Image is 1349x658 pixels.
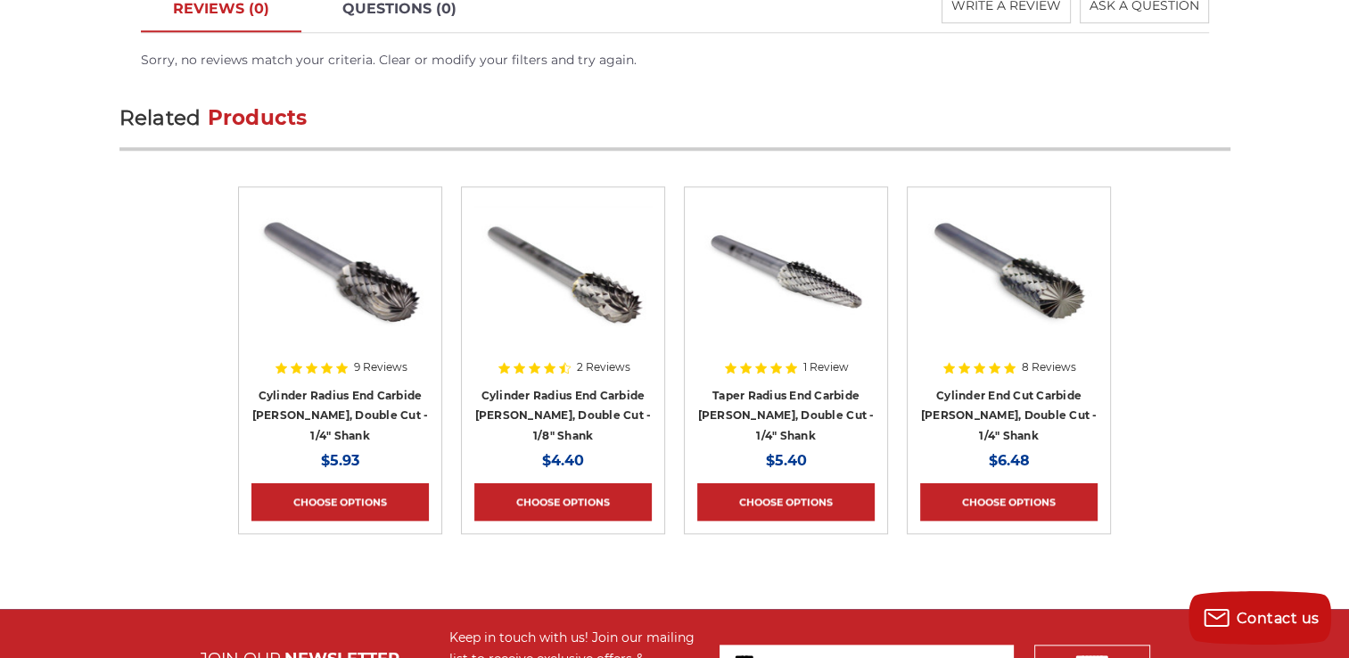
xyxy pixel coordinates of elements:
[697,483,875,521] a: Choose Options
[208,105,308,130] span: Products
[697,200,875,423] a: Taper with radius end carbide bur 1/4" shank
[698,389,875,442] a: Taper Radius End Carbide [PERSON_NAME], Double Cut - 1/4" Shank
[920,200,1098,342] img: End Cut Cylinder shape carbide bur 1/4" shank
[474,200,652,423] a: CBSC-51D cylinder radius end cut shape carbide burr 1/8" shank
[920,200,1098,423] a: End Cut Cylinder shape carbide bur 1/4" shank
[475,389,652,442] a: Cylinder Radius End Carbide [PERSON_NAME], Double Cut - 1/8" Shank
[252,389,429,442] a: Cylinder Radius End Carbide [PERSON_NAME], Double Cut - 1/4" Shank
[1189,591,1331,645] button: Contact us
[542,452,584,469] span: $4.40
[697,200,875,342] img: Taper with radius end carbide bur 1/4" shank
[989,452,1030,469] span: $6.48
[766,452,807,469] span: $5.40
[251,483,429,521] a: Choose Options
[474,483,652,521] a: Choose Options
[920,483,1098,521] a: Choose Options
[921,389,1098,442] a: Cylinder End Cut Carbide [PERSON_NAME], Double Cut - 1/4" Shank
[474,200,652,342] img: CBSC-51D cylinder radius end cut shape carbide burr 1/8" shank
[251,200,429,423] a: Round End Cylinder shape carbide bur 1/4" shank
[141,51,1209,70] div: Sorry, no reviews match your criteria. Clear or modify your filters and try again.
[321,452,359,469] span: $5.93
[251,200,429,342] img: Round End Cylinder shape carbide bur 1/4" shank
[1237,610,1320,627] span: Contact us
[119,105,202,130] span: Related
